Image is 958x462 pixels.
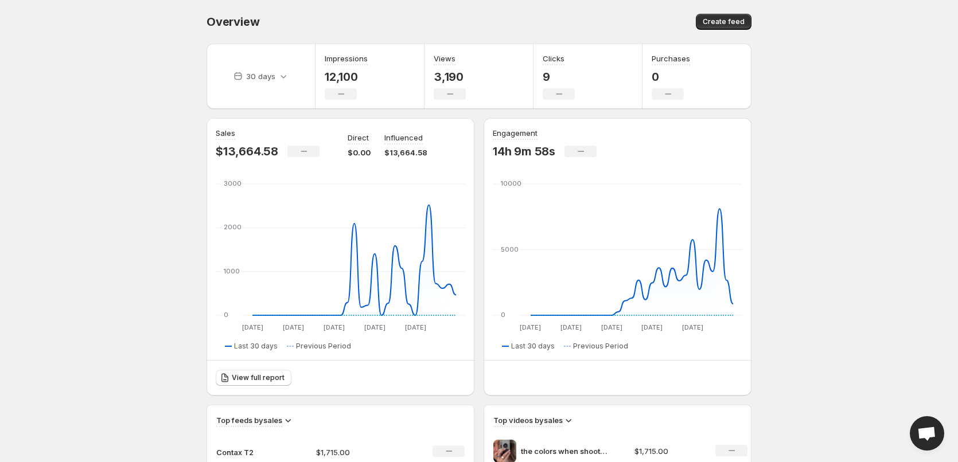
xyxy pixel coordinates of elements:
p: $13,664.58 [216,144,278,158]
p: the colors when shooting on film in summer onfilm contaxt2 35mm [521,445,607,457]
h3: Top videos by sales [493,414,563,426]
p: 30 days [246,71,275,82]
a: View full report [216,370,291,386]
p: $1,715.00 [634,445,702,457]
p: $1,715.00 [316,447,398,458]
h3: Impressions [325,53,368,64]
p: 14h 9m 58s [493,144,555,158]
text: 1000 [224,267,240,275]
text: [DATE] [283,323,304,331]
button: Create feed [696,14,751,30]
span: Last 30 days [511,342,555,351]
text: [DATE] [520,323,541,331]
text: [DATE] [560,323,582,331]
p: 0 [652,70,690,84]
text: [DATE] [324,323,345,331]
span: Previous Period [573,342,628,351]
span: Last 30 days [234,342,278,351]
span: Previous Period [296,342,351,351]
span: View full report [232,373,285,382]
p: $13,664.58 [384,147,427,158]
text: 0 [224,311,228,319]
text: [DATE] [641,323,663,331]
h3: Clicks [543,53,564,64]
p: 12,100 [325,70,368,84]
text: 5000 [501,245,519,253]
h3: Views [434,53,455,64]
text: [DATE] [405,323,426,331]
a: Open chat [910,416,944,451]
h3: Purchases [652,53,690,64]
text: 0 [501,311,505,319]
h3: Sales [216,127,235,139]
text: [DATE] [682,323,703,331]
p: Influenced [384,132,423,143]
p: 9 [543,70,575,84]
text: 2000 [224,223,242,231]
p: 3,190 [434,70,466,84]
text: [DATE] [601,323,622,331]
h3: Engagement [493,127,538,139]
span: Overview [207,15,259,29]
text: 3000 [224,179,242,187]
h3: Top feeds by sales [216,414,282,426]
p: Direct [348,132,369,143]
text: 10000 [501,179,521,187]
span: Create feed [703,17,745,26]
p: $0.00 [348,147,371,158]
p: Contax T2 [216,447,274,458]
text: [DATE] [242,323,263,331]
text: [DATE] [364,323,385,331]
